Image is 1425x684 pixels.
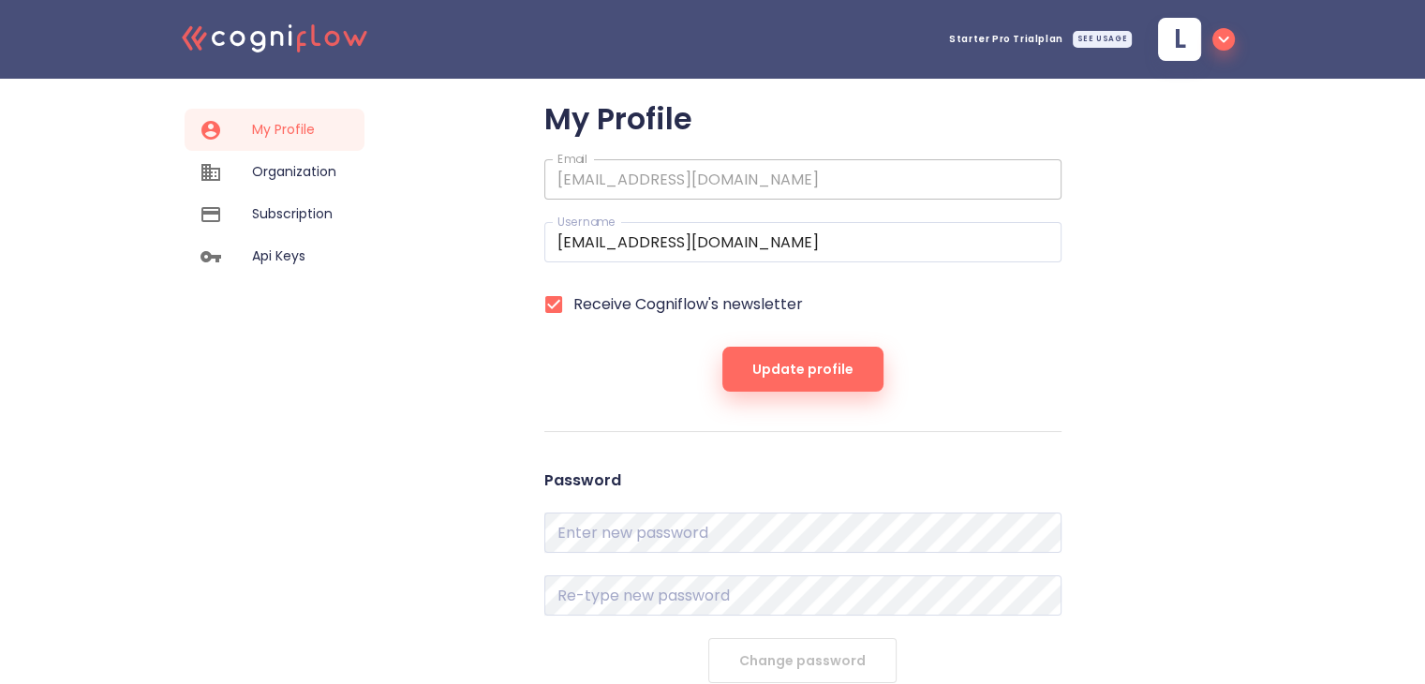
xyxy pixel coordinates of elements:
[573,293,803,316] span: Receive Cogniflow's newsletter
[252,246,336,266] span: Api Keys
[252,120,336,140] span: My Profile
[544,471,1061,490] h4: Password
[722,347,883,392] button: Update profile
[1073,31,1132,48] div: SEE USAGE
[185,109,364,151] a: My Profile
[1174,26,1186,52] span: l
[949,35,1063,44] span: Starter Pro Trial plan
[544,101,1061,137] h2: My Profile
[252,162,336,182] span: Organization
[185,193,364,235] a: Subscription
[252,204,336,224] span: Subscription
[185,151,364,193] a: Organization
[752,358,854,381] span: Update profile
[185,235,364,277] a: Api Keys
[1143,12,1242,67] button: l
